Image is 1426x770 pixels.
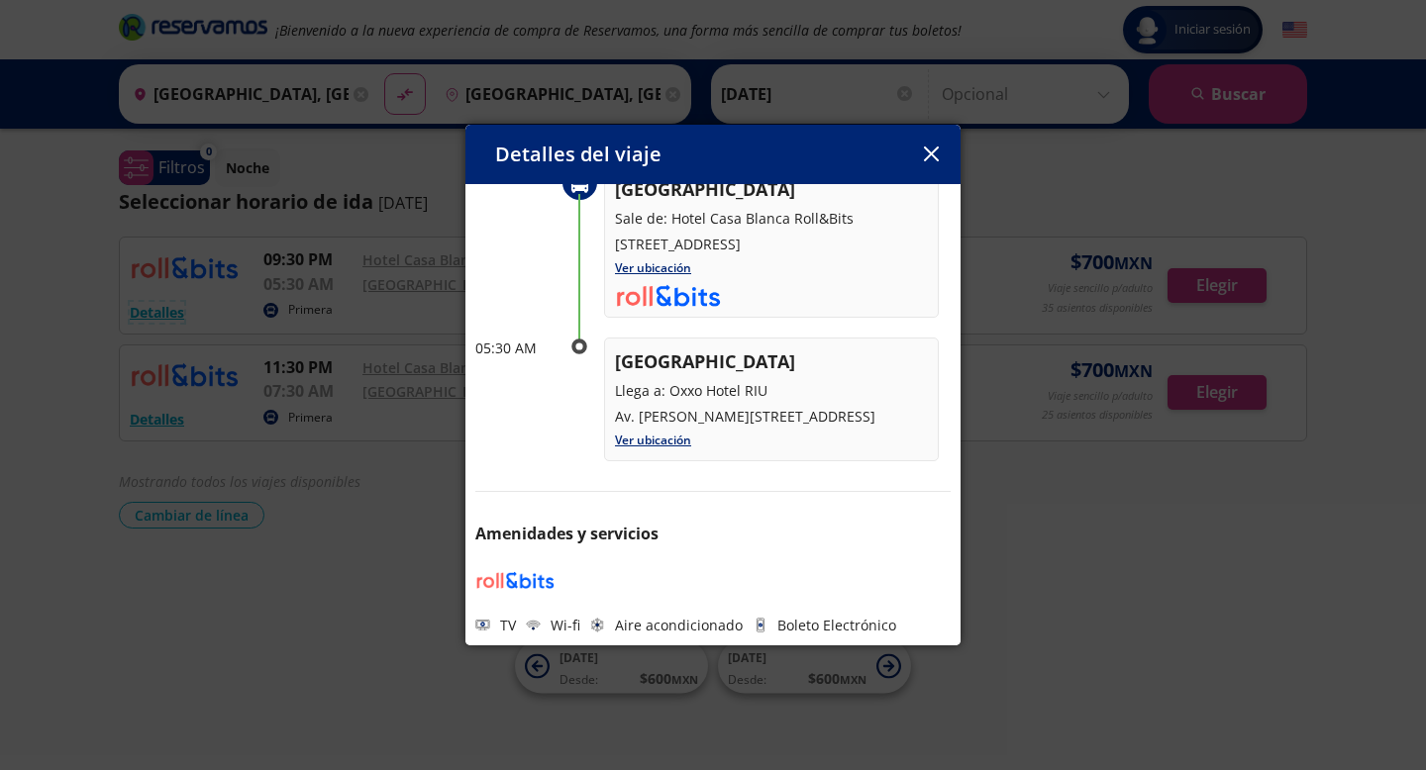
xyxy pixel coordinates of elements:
[615,432,691,448] a: Ver ubicación
[615,348,928,375] p: [GEOGRAPHIC_DATA]
[615,380,928,401] p: Llega a: Oxxo Hotel RIU
[495,140,662,169] p: Detalles del viaje
[475,565,555,595] img: ROLL & BITS
[500,615,516,635] p: TV
[475,337,555,358] p: 05:30 AM
[551,615,580,635] p: Wi-fi
[475,522,951,545] p: Amenidades y servicios
[615,234,928,254] p: [STREET_ADDRESS]
[615,208,928,229] p: Sale de: Hotel Casa Blanca Roll&Bits
[777,615,896,635] p: Boleto Electrónico
[615,176,928,203] p: [GEOGRAPHIC_DATA]
[615,259,691,276] a: Ver ubicación
[615,406,928,427] p: Av. [PERSON_NAME][STREET_ADDRESS]
[615,284,721,308] img: uploads_2F1576104068850-p6hcujmri-bae6ccfc1c9fc29c7b05be360ea47c92_2Frollbits_logo2.png
[615,615,743,635] p: Aire acondicionado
